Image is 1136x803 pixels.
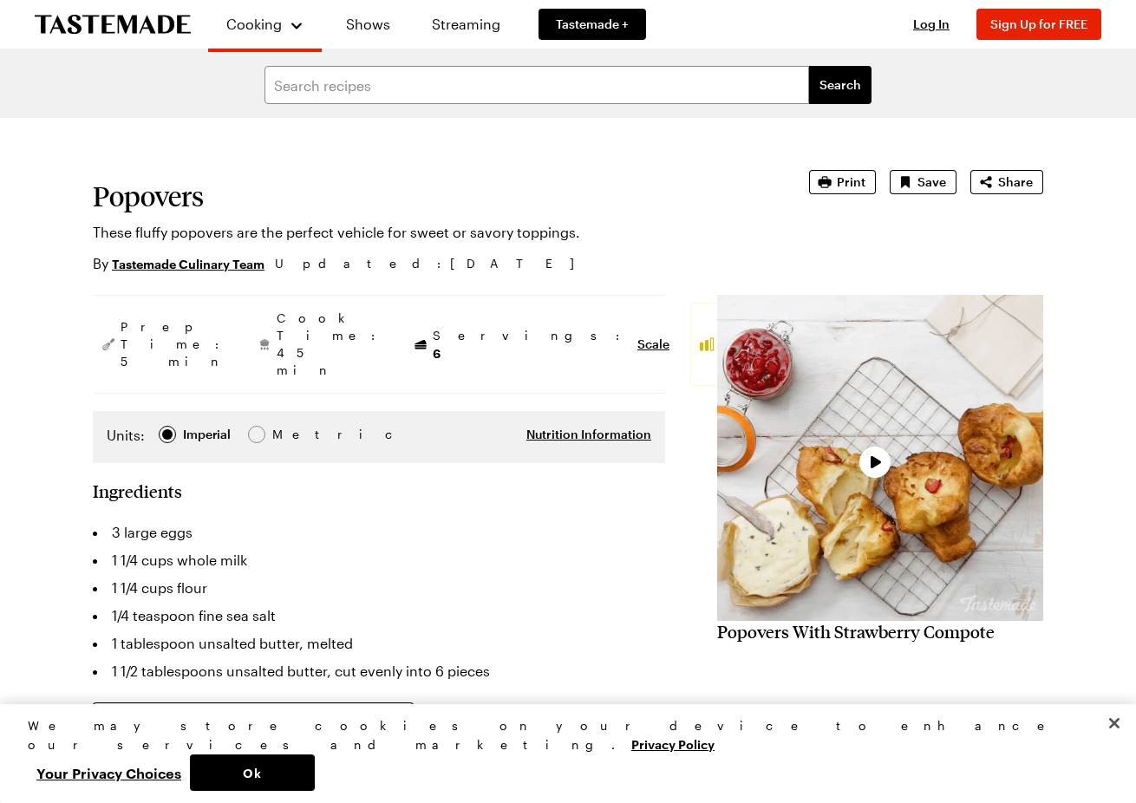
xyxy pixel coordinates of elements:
span: Cooking [226,16,282,32]
a: More information about your privacy, opens in a new tab [631,735,715,752]
a: Tastemade + [539,9,646,40]
button: Add to Grocery List [93,702,414,741]
h1: Popovers [93,180,761,212]
button: Log In [897,16,966,33]
span: Print [837,173,865,191]
span: Imperial [183,425,232,444]
div: Privacy [28,716,1094,791]
span: Servings: [433,327,629,362]
button: Print [809,170,876,194]
a: To Tastemade Home Page [35,15,191,35]
span: Metric [272,425,310,444]
button: Your Privacy Choices [28,754,190,791]
button: filters [809,66,872,104]
li: 1 tablespoon unsalted butter, melted [93,630,665,657]
button: Close [1095,704,1133,742]
button: Nutrition Information [526,426,651,443]
li: 3 large eggs [93,519,665,546]
p: These fluffy popovers are the perfect vehicle for sweet or savory toppings. [93,222,761,243]
button: Save recipe [890,170,956,194]
input: Search recipes [264,66,809,104]
span: 6 [433,344,441,361]
button: Cooking [225,7,304,42]
span: Log In [913,16,950,31]
li: 1 1/4 cups whole milk [93,546,665,574]
span: Save [917,173,946,191]
button: Ok [190,754,315,791]
li: 1 1/4 cups flour [93,574,665,602]
li: 1 1/2 tablespoons unsalted butter, cut evenly into 6 pieces [93,657,665,685]
a: Tastemade Culinary Team [112,254,264,273]
button: Play Video [859,447,891,478]
li: 1/4 teaspoon fine sea salt [93,602,665,630]
span: Sign Up for FREE [990,16,1087,31]
div: We may store cookies on your device to enhance our services and marketing. [28,716,1094,754]
div: Imperial Metric [107,425,309,449]
span: Prep Time: 5 min [121,318,228,370]
h2: Ingredients [93,480,182,501]
label: Units: [107,425,145,446]
div: Imperial [183,425,231,444]
span: Share [998,173,1033,191]
video-js: Video Player [717,295,1043,621]
button: Scale [637,336,669,353]
button: Share [970,170,1043,194]
span: Updated : [DATE] [275,254,591,273]
button: Sign Up for FREE [976,9,1101,40]
span: Cook Time: 45 min [277,310,384,379]
p: By [93,253,264,274]
h2: Popovers With Strawberry Compote [717,621,1043,642]
span: Search [819,76,861,94]
div: Metric [272,425,309,444]
span: Tastemade + [556,16,629,33]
